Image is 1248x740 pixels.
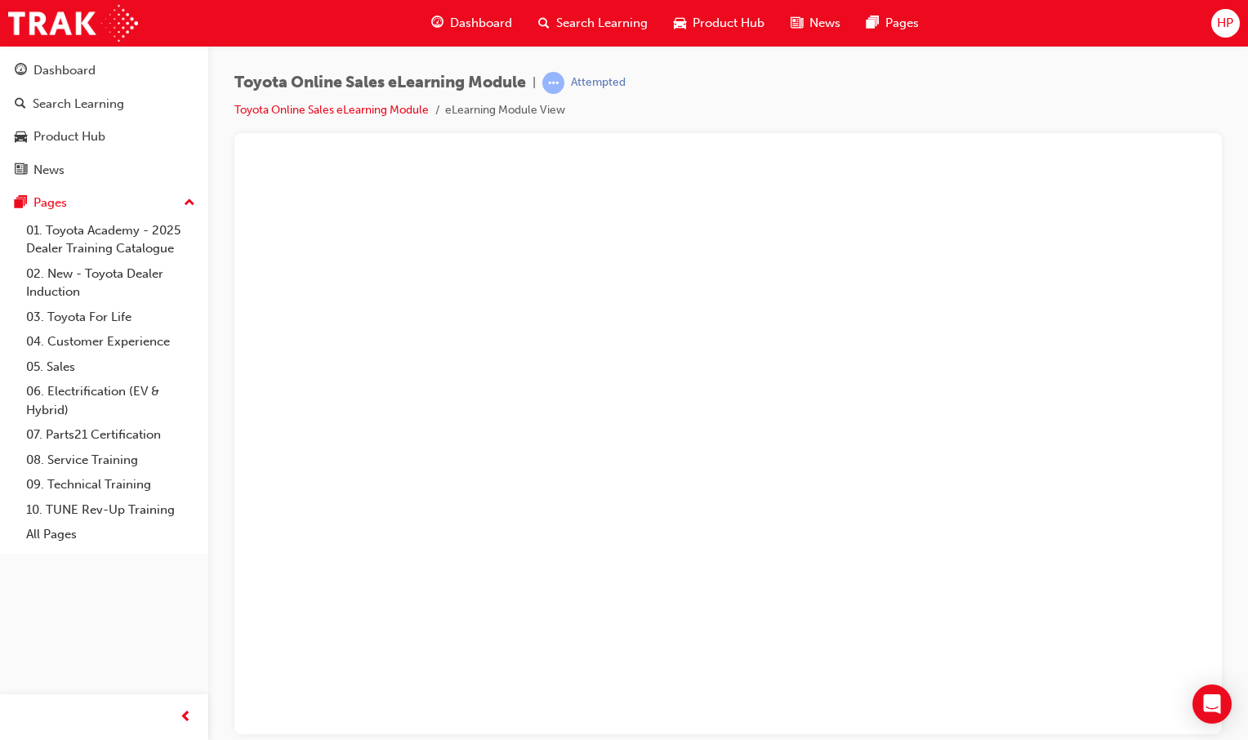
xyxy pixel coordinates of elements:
[7,188,202,218] button: Pages
[33,61,96,80] div: Dashboard
[674,13,686,33] span: car-icon
[1211,9,1240,38] button: HP
[7,52,202,188] button: DashboardSearch LearningProduct HubNews
[538,13,550,33] span: search-icon
[234,74,526,92] span: Toyota Online Sales eLearning Module
[885,14,919,33] span: Pages
[15,196,27,211] span: pages-icon
[20,305,202,330] a: 03. Toyota For Life
[234,103,429,117] a: Toyota Online Sales eLearning Module
[450,14,512,33] span: Dashboard
[33,127,105,146] div: Product Hub
[180,707,192,728] span: prev-icon
[809,14,840,33] span: News
[33,95,124,114] div: Search Learning
[431,13,443,33] span: guage-icon
[20,261,202,305] a: 02. New - Toyota Dealer Induction
[20,522,202,547] a: All Pages
[867,13,879,33] span: pages-icon
[556,14,648,33] span: Search Learning
[184,193,195,214] span: up-icon
[20,218,202,261] a: 01. Toyota Academy - 2025 Dealer Training Catalogue
[854,7,932,40] a: pages-iconPages
[525,7,661,40] a: search-iconSearch Learning
[791,13,803,33] span: news-icon
[693,14,764,33] span: Product Hub
[542,72,564,94] span: learningRecordVerb_ATTEMPT-icon
[418,7,525,40] a: guage-iconDashboard
[445,101,565,120] li: eLearning Module View
[15,163,27,178] span: news-icon
[33,161,65,180] div: News
[778,7,854,40] a: news-iconNews
[20,422,202,448] a: 07. Parts21 Certification
[20,497,202,523] a: 10. TUNE Rev-Up Training
[7,155,202,185] a: News
[661,7,778,40] a: car-iconProduct Hub
[7,56,202,86] a: Dashboard
[20,354,202,380] a: 05. Sales
[20,472,202,497] a: 09. Technical Training
[533,74,536,92] span: |
[8,5,138,42] img: Trak
[1192,684,1232,724] div: Open Intercom Messenger
[7,89,202,119] a: Search Learning
[33,194,67,212] div: Pages
[20,329,202,354] a: 04. Customer Experience
[571,75,626,91] div: Attempted
[20,379,202,422] a: 06. Electrification (EV & Hybrid)
[15,97,26,112] span: search-icon
[1217,14,1233,33] span: HP
[15,130,27,145] span: car-icon
[20,448,202,473] a: 08. Service Training
[7,122,202,152] a: Product Hub
[15,64,27,78] span: guage-icon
